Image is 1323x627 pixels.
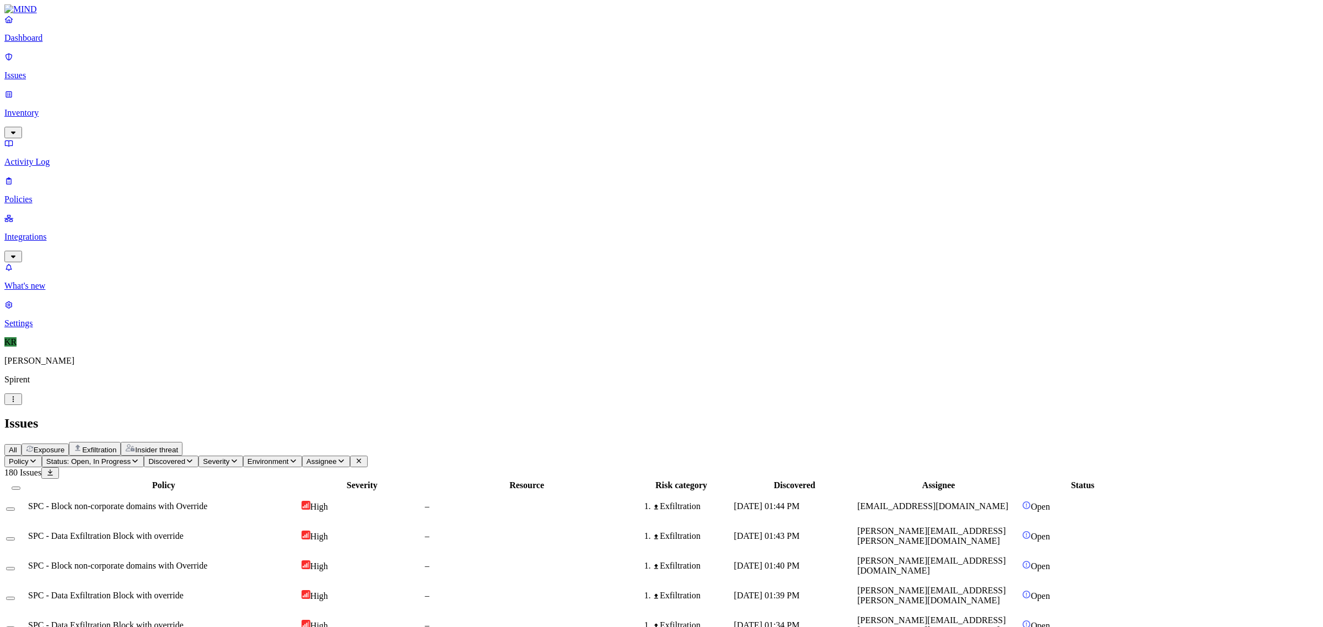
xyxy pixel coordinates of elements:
p: Inventory [4,108,1319,118]
button: Select row [6,507,15,511]
div: Exfiltration [653,561,732,571]
p: Issues [4,71,1319,80]
img: severity-high [302,501,310,510]
span: SPC - Block non-corporate domains with Override [28,501,207,511]
p: Policies [4,194,1319,204]
span: [PERSON_NAME][EMAIL_ADDRESS][PERSON_NAME][DOMAIN_NAME] [857,586,1005,605]
button: Select row [6,567,15,570]
a: Settings [4,300,1319,328]
span: Exfiltration [82,446,116,454]
span: High [310,561,328,571]
button: Select row [6,537,15,540]
span: – [425,531,429,540]
span: – [425,591,429,600]
span: Assignee [306,457,337,466]
span: All [9,446,17,454]
a: Activity Log [4,138,1319,167]
span: Discovered [148,457,185,466]
a: What's new [4,262,1319,291]
span: High [310,591,328,601]
img: severity-high [302,560,310,569]
span: High [310,532,328,541]
p: Settings [4,318,1319,328]
span: SPC - Block non-corporate domains with Override [28,561,207,570]
div: Exfiltration [653,531,732,541]
img: status-open [1022,531,1031,539]
a: MIND [4,4,1319,14]
span: [PERSON_NAME][EMAIL_ADDRESS][PERSON_NAME][DOMAIN_NAME] [857,526,1005,545]
span: Environment [248,457,289,466]
p: Integrations [4,232,1319,242]
span: [DATE] 01:39 PM [734,591,799,600]
button: Select row [6,597,15,600]
img: status-open [1022,560,1031,569]
div: Policy [28,480,299,490]
p: [PERSON_NAME] [4,356,1319,366]
div: Exfiltration [653,591,732,601]
span: Open [1031,532,1050,541]
a: Integrations [4,213,1319,261]
span: – [425,561,429,570]
span: Policy [9,457,29,466]
span: SPC - Data Exfiltration Block with override [28,531,184,540]
span: Exposure [34,446,64,454]
img: status-open [1022,501,1031,510]
span: [PERSON_NAME][EMAIL_ADDRESS][DOMAIN_NAME] [857,556,1005,575]
div: Risk category [631,480,732,490]
div: Status [1022,480,1143,490]
span: SPC - Data Exfiltration Block with override [28,591,184,600]
img: severity-high [302,531,310,539]
div: Assignee [857,480,1020,490]
div: Discovered [734,480,855,490]
img: severity-high [302,590,310,599]
span: Status: Open, In Progress [46,457,131,466]
span: [DATE] 01:44 PM [734,501,799,511]
span: [DATE] 01:43 PM [734,531,799,540]
span: High [310,502,328,511]
span: 180 Issues [4,468,41,477]
p: Activity Log [4,157,1319,167]
img: status-open [1022,590,1031,599]
span: [EMAIL_ADDRESS][DOMAIN_NAME] [857,501,1008,511]
span: Severity [203,457,229,466]
p: Spirent [4,375,1319,385]
a: Issues [4,52,1319,80]
span: Insider threat [135,446,178,454]
span: Open [1031,591,1050,601]
a: Policies [4,176,1319,204]
span: Open [1031,502,1050,511]
p: What's new [4,281,1319,291]
h2: Issues [4,416,1319,431]
div: Resource [425,480,629,490]
button: Select all [12,487,20,490]
div: Exfiltration [653,501,732,511]
div: Severity [302,480,423,490]
a: Dashboard [4,14,1319,43]
p: Dashboard [4,33,1319,43]
span: [DATE] 01:40 PM [734,561,799,570]
span: Open [1031,561,1050,571]
img: MIND [4,4,37,14]
span: KR [4,337,17,347]
span: – [425,501,429,511]
a: Inventory [4,89,1319,137]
